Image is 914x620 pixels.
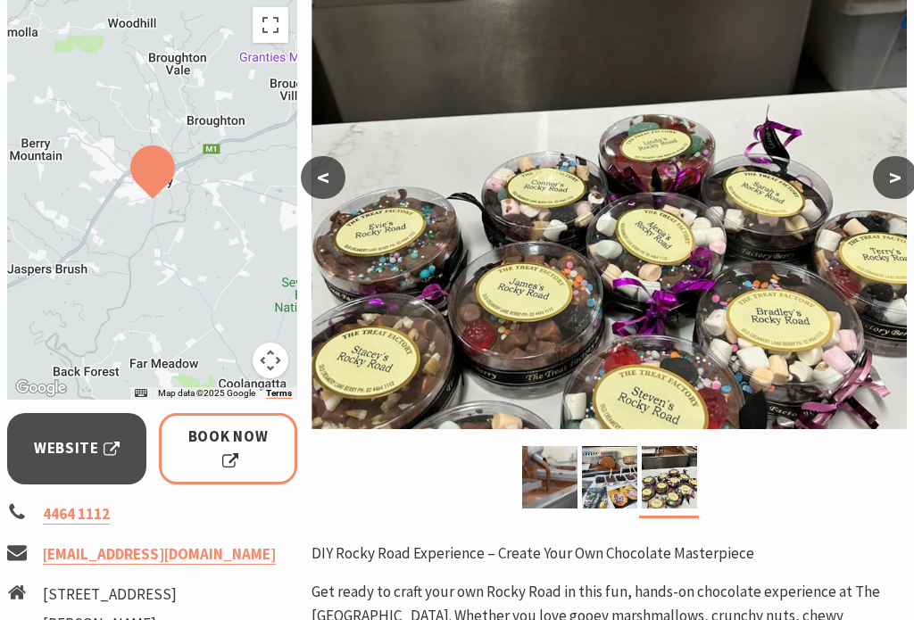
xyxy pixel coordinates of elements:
button: < [301,156,345,199]
a: [EMAIL_ADDRESS][DOMAIN_NAME] [43,544,276,565]
a: 4464 1112 [43,504,110,525]
img: Chocolate Education. The Treat Factory. [582,446,637,508]
img: Rocky Road Workshop The Treat Factory [642,446,697,508]
button: Map camera controls [253,343,288,378]
img: Chocolate Production. The Treat Factory [522,446,577,508]
p: DIY Rocky Road Experience – Create Your Own Chocolate Masterpiece [312,541,907,566]
a: Website [7,413,146,484]
button: Keyboard shortcuts [135,387,147,400]
a: Book Now [159,413,298,484]
a: Terms (opens in new tab) [266,388,292,399]
span: Book Now [184,425,273,473]
img: Google [12,376,71,400]
li: [STREET_ADDRESS] [43,583,216,607]
span: Map data ©2025 Google [158,388,255,398]
span: Website [34,436,120,460]
button: Toggle fullscreen view [253,7,288,43]
a: Click to see this area on Google Maps [12,376,71,400]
